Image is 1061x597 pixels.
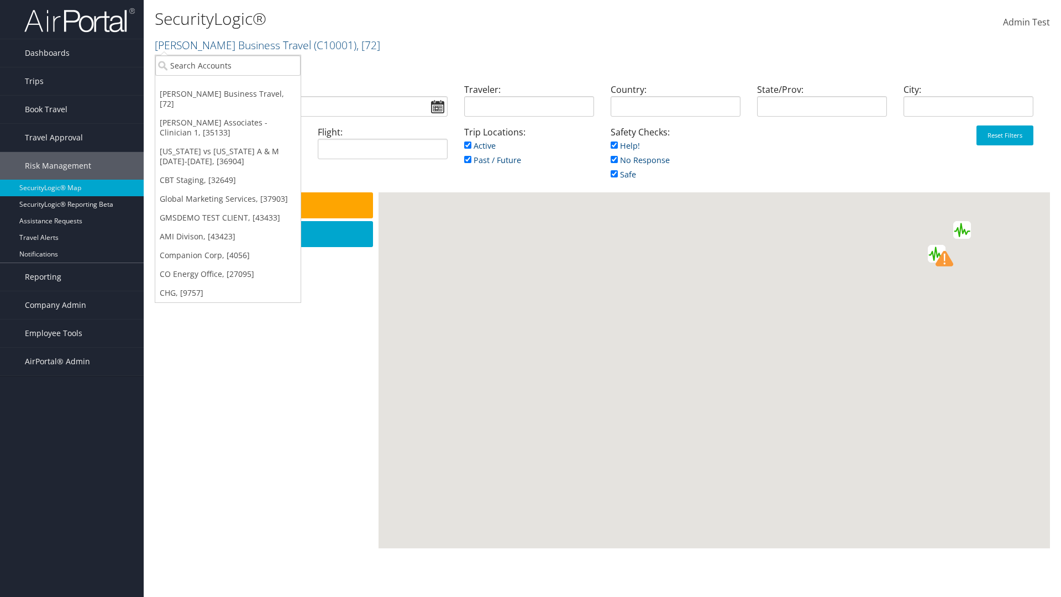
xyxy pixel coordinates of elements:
div: Trip Locations: [456,125,602,178]
span: ( C10001 ) [314,38,356,53]
a: No Response [611,155,670,165]
a: CO Energy Office, [27095] [155,265,301,284]
a: Active [464,140,496,151]
div: Safety Checks: [602,125,749,192]
div: Traveler: [456,83,602,125]
a: [PERSON_NAME] Business Travel [155,38,380,53]
a: Global Marketing Services, [37903] [155,190,301,208]
span: Reporting [25,263,61,291]
a: Help! [611,140,640,151]
img: airportal-logo.png [24,7,135,33]
div: Flight: [309,125,456,168]
span: Admin Test [1003,16,1050,28]
a: [US_STATE] vs [US_STATE] A & M [DATE]-[DATE], [36904] [155,142,301,171]
span: Employee Tools [25,320,82,347]
span: AirPortal® Admin [25,348,90,375]
p: Filter: [155,58,752,72]
span: Company Admin [25,291,86,319]
div: City: [895,83,1042,125]
a: Admin Test [1003,6,1050,40]
a: AMI Divison, [43423] [155,227,301,246]
a: CHG, [9757] [155,284,301,302]
span: Dashboards [25,39,70,67]
a: CBT Staging, [32649] [155,171,301,190]
div: Green earthquake alert (Magnitude 5.2M, Depth:10km) in Afghanistan 02/09/2025 12:29 UTC, 8.1 mill... [928,245,946,263]
div: State/Prov: [749,83,895,125]
a: [PERSON_NAME] Business Travel, [72] [155,85,301,113]
a: Safe [611,169,636,180]
span: Trips [25,67,44,95]
div: Country: [602,83,749,125]
h1: SecurityLogic® [155,7,752,30]
a: Companion Corp, [4056] [155,246,301,265]
div: Green earthquake alert (Magnitude 4.9M, Depth:10km) in China 02/09/2025 07:58 UTC, 490 thousand i... [953,221,971,239]
a: [PERSON_NAME] Associates - Clinician 1, [35133] [155,113,301,142]
span: , [ 72 ] [356,38,380,53]
input: Search Accounts [155,55,301,76]
a: GMSDEMO TEST CLIENT, [43433] [155,208,301,227]
button: Reset Filters [976,125,1033,145]
span: Risk Management [25,152,91,180]
a: Past / Future [464,155,521,165]
div: Travel Date Range: [163,83,456,125]
span: Book Travel [25,96,67,123]
span: Travel Approval [25,124,83,151]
